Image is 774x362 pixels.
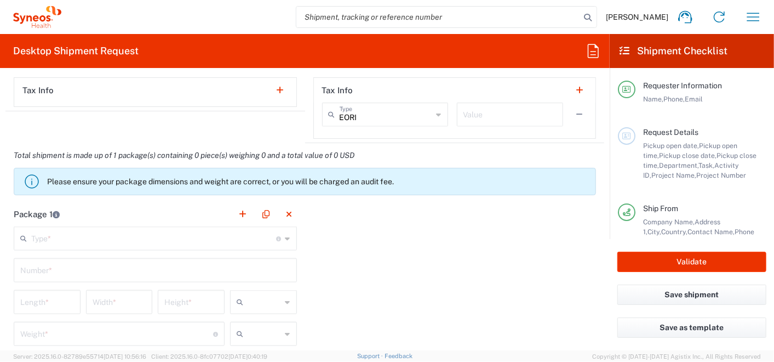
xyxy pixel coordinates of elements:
[385,353,412,359] a: Feedback
[225,353,267,360] span: 2[DATE]0:40:19
[22,85,54,96] h2: Tax Info
[651,171,696,179] span: Project Name,
[643,128,698,137] span: Request Details
[663,95,685,103] span: Phone,
[620,44,727,58] h2: Shipment Checklist
[104,353,146,360] span: [DATE] 10:56:16
[296,7,580,27] input: Shipment, tracking or reference number
[643,95,663,103] span: Name,
[357,353,385,359] a: Support
[592,352,761,361] span: Copyright © [DATE]-[DATE] Agistix Inc., All Rights Reserved
[696,171,746,179] span: Project Number
[698,161,714,169] span: Task,
[606,12,668,22] span: [PERSON_NAME]
[643,204,678,213] span: Ship From
[151,353,267,360] span: Client: 2025.16.0-8fc0770
[14,209,60,220] h2: Package 1
[13,44,139,58] h2: Desktop Shipment Request
[5,151,363,160] em: Total shipment is made up of 1 package(s) containing 0 piece(s) weighing 0 and a total value of 0...
[659,151,716,160] span: Pickup close date,
[617,318,766,338] button: Save as template
[617,285,766,305] button: Save shipment
[659,161,698,169] span: Department,
[322,85,353,96] h2: Tax Info
[13,353,146,360] span: Server: 2025.16.0-82789e55714
[687,228,735,236] span: Contact Name,
[47,177,591,186] p: Please ensure your package dimensions and weight are correct, or you will be charged an audit fee.
[617,252,766,272] button: Validate
[647,228,661,236] span: City,
[643,142,699,150] span: Pickup open date,
[643,81,722,90] span: Requester Information
[661,228,687,236] span: Country,
[685,95,703,103] span: Email
[643,218,695,226] span: Company Name,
